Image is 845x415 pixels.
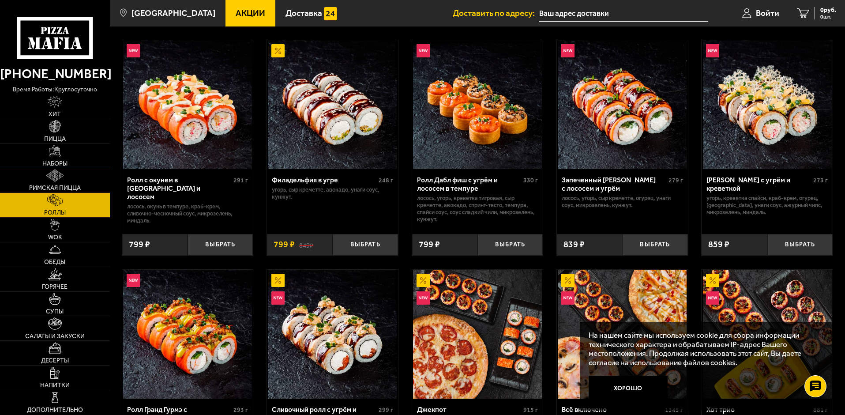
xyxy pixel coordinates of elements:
[708,240,729,249] span: 859 ₽
[127,203,248,224] p: лосось, окунь в темпуре, краб-крем, сливочно-чесночный соус, микрозелень, миндаль.
[236,9,265,17] span: Акции
[49,111,61,117] span: Хит
[127,176,232,201] div: Ролл с окунем в [GEOGRAPHIC_DATA] и лососем
[123,40,252,169] img: Ролл с окунем в темпуре и лососем
[703,270,832,399] img: Хот трио
[25,333,85,340] span: Салаты и закуски
[268,270,397,399] img: Сливочный ролл с угрём и лососем
[561,274,575,287] img: Акционный
[285,9,322,17] span: Доставка
[622,234,687,256] button: Выбрать
[417,274,430,287] img: Акционный
[417,176,522,192] div: Ролл Дабл фиш с угрём и лососем в темпуре
[562,405,663,414] div: Всё включено
[412,270,543,399] a: АкционныйНовинкаДжекпот
[188,234,253,256] button: Выбрать
[417,405,522,414] div: Джекпот
[477,234,543,256] button: Выбрать
[703,40,832,169] img: Ролл Калипсо с угрём и креветкой
[702,270,833,399] a: АкционныйНовинкаХот трио
[419,240,440,249] span: 799 ₽
[561,44,575,57] img: Новинка
[271,274,285,287] img: Акционный
[820,7,836,13] span: 0 руб.
[44,136,66,142] span: Пицца
[589,376,668,402] button: Хорошо
[42,284,68,290] span: Горячее
[813,177,828,184] span: 273 г
[413,270,542,399] img: Джекпот
[539,5,708,22] input: Ваш адрес доставки
[702,40,833,169] a: НовинкаРолл Калипсо с угрём и креветкой
[40,382,70,389] span: Напитки
[563,240,585,249] span: 839 ₽
[122,40,253,169] a: НовинкаРолл с окунем в темпуре и лососем
[268,40,397,169] img: Филадельфия в угре
[523,177,538,184] span: 330 г
[417,44,430,57] img: Новинка
[523,406,538,414] span: 915 г
[324,7,337,20] img: 15daf4d41897b9f0e9f617042186c801.svg
[271,44,285,57] img: Акционный
[233,177,248,184] span: 291 г
[46,309,64,315] span: Супы
[756,9,779,17] span: Войти
[272,186,393,200] p: угорь, Сыр креметте, авокадо, унаги соус, кунжут.
[379,177,393,184] span: 248 г
[413,40,542,169] img: Ролл Дабл фиш с угрём и лососем в темпуре
[417,291,430,305] img: Новинка
[27,407,83,413] span: Дополнительно
[820,14,836,19] span: 0 шт.
[453,9,539,17] span: Доставить по адресу:
[412,40,543,169] a: НовинкаРолл Дабл фиш с угрём и лососем в темпуре
[131,9,215,17] span: [GEOGRAPHIC_DATA]
[41,358,69,364] span: Десерты
[299,240,313,249] s: 849 ₽
[233,406,248,414] span: 293 г
[562,176,666,192] div: Запеченный [PERSON_NAME] с лососем и угрём
[558,40,687,169] img: Запеченный ролл Гурмэ с лососем и угрём
[267,40,398,169] a: АкционныйФиладельфия в угре
[417,195,538,223] p: лосось, угорь, креветка тигровая, Сыр креметте, авокадо, спринг-тесто, темпура, спайси соус, соус...
[271,291,285,305] img: Новинка
[44,259,65,265] span: Обеды
[127,274,140,287] img: Новинка
[44,210,66,216] span: Роллы
[562,195,683,209] p: лосось, угорь, Сыр креметте, огурец, унаги соус, микрозелень, кунжут.
[706,195,828,216] p: угорь, креветка спайси, краб-крем, огурец, [GEOGRAPHIC_DATA], унаги соус, ажурный чипс, микрозеле...
[557,40,688,169] a: НовинкаЗапеченный ролл Гурмэ с лососем и угрём
[767,234,833,256] button: Выбрать
[558,270,687,399] img: Всё включено
[668,177,683,184] span: 279 г
[274,240,295,249] span: 799 ₽
[589,331,819,367] p: На нашем сайте мы используем cookie для сбора информации технического характера и обрабатываем IP...
[706,291,719,305] img: Новинка
[267,270,398,399] a: АкционныйНовинкаСливочный ролл с угрём и лососем
[123,270,252,399] img: Ролл Гранд Гурмэ с креветкой, лососем и угрём
[29,185,81,191] span: Римская пицца
[122,270,253,399] a: НовинкаРолл Гранд Гурмэ с креветкой, лососем и угрём
[706,176,811,192] div: [PERSON_NAME] с угрём и креветкой
[272,176,376,184] div: Филадельфия в угре
[557,270,688,399] a: АкционныйНовинкаВсё включено
[706,274,719,287] img: Акционный
[561,291,575,305] img: Новинка
[48,234,62,241] span: WOK
[127,44,140,57] img: Новинка
[333,234,398,256] button: Выбрать
[379,406,393,414] span: 299 г
[129,240,150,249] span: 799 ₽
[42,161,68,167] span: Наборы
[706,44,719,57] img: Новинка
